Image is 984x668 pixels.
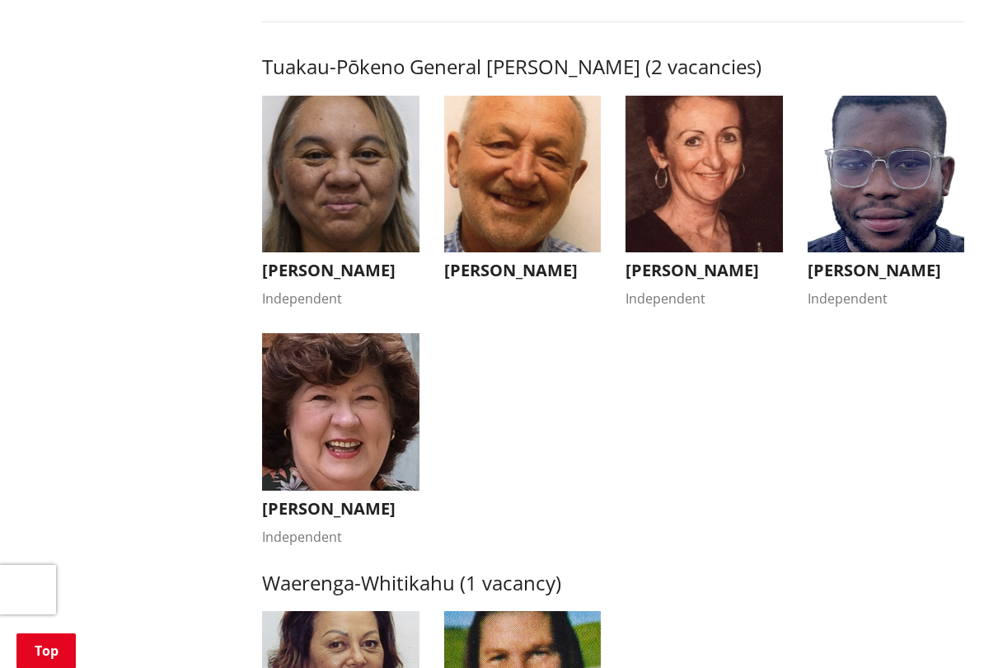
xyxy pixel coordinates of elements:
iframe: Messenger Launcher [908,599,968,658]
img: WO-W-TP__HEATH_B__MN23T [262,333,419,491]
img: WO-W-TP__RODRIGUES_F__FYycs [808,96,965,253]
button: [PERSON_NAME] Independent [808,96,965,309]
h3: [PERSON_NAME] [262,499,419,519]
div: Independent [262,289,419,308]
div: Independent [262,527,419,547]
h3: Waerenga-Whitikahu (1 vacancy) [262,572,964,595]
a: Top [16,633,76,668]
button: [PERSON_NAME] Independent [262,96,419,309]
img: WO-W-TP__HENDERSON_S__vus9z [626,96,783,253]
div: Independent [626,289,783,308]
h3: [PERSON_NAME] [262,261,419,280]
h3: [PERSON_NAME] [444,261,602,280]
div: Independent [808,289,965,308]
h3: [PERSON_NAME] [808,261,965,280]
img: WO-W-TP__REEVE_V__6x2wf [444,96,602,253]
button: [PERSON_NAME] Independent [262,333,419,547]
h3: Tuakau-Pōkeno General [PERSON_NAME] (2 vacancies) [262,55,964,79]
h3: [PERSON_NAME] [626,261,783,280]
button: [PERSON_NAME] [444,96,602,289]
img: WO-W-TP__NGATAKI_K__WZbRj [262,96,419,253]
button: [PERSON_NAME] Independent [626,96,783,309]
